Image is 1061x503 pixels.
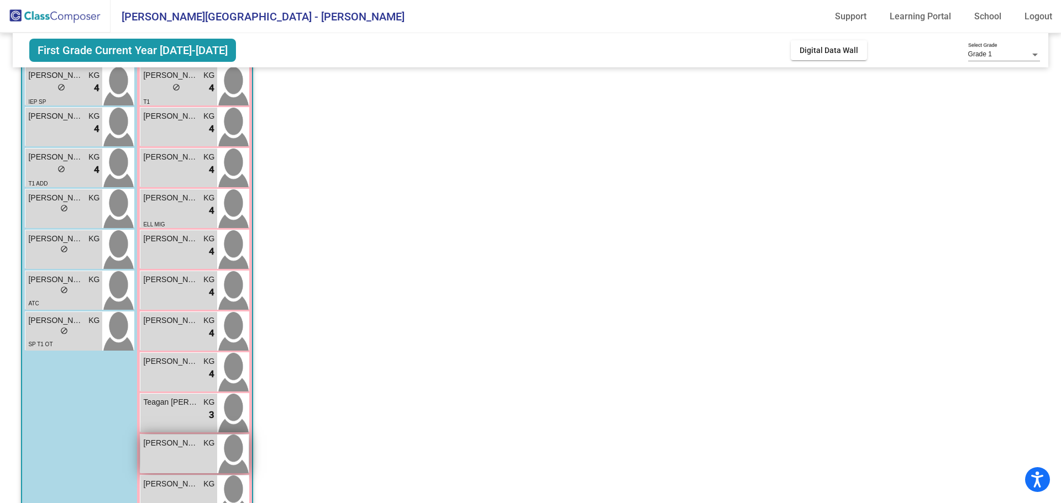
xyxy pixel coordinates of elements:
span: [PERSON_NAME] [28,70,83,81]
span: do_not_disturb_alt [57,165,65,173]
span: [PERSON_NAME][GEOGRAPHIC_DATA] - [PERSON_NAME] [111,8,405,25]
span: KG [203,356,214,367]
span: 4 [209,81,214,96]
span: 4 [94,122,99,136]
span: KG [203,192,214,204]
span: [PERSON_NAME] [28,315,83,326]
span: KG [203,151,214,163]
a: Logout [1016,8,1061,25]
span: KG [88,151,99,163]
span: [PERSON_NAME] [143,478,198,490]
span: Grade 1 [968,50,992,58]
span: SP T1 OT [28,341,52,347]
span: ELL MIG [143,221,165,227]
span: [PERSON_NAME] [143,110,198,122]
span: KG [203,274,214,285]
span: KG [203,110,214,122]
span: KG [203,396,214,408]
span: Digital Data Wall [800,46,858,55]
span: KG [203,437,214,449]
a: School [965,8,1010,25]
span: KG [203,233,214,245]
span: 4 [209,285,214,300]
span: KG [88,274,99,285]
span: [PERSON_NAME] [143,192,198,204]
span: 3 [209,408,214,422]
span: [PERSON_NAME] [28,274,83,285]
span: [PERSON_NAME] [28,151,83,163]
span: [PERSON_NAME] [143,233,198,245]
span: [PERSON_NAME] [28,233,83,245]
span: [PERSON_NAME] [143,274,198,285]
span: 4 [94,81,99,96]
span: [PERSON_NAME] [143,437,198,449]
span: do_not_disturb_alt [57,83,65,91]
span: 4 [209,326,214,341]
span: 4 [209,245,214,259]
span: KG [88,70,99,81]
span: KG [88,315,99,326]
span: [PERSON_NAME] [28,110,83,122]
span: [PERSON_NAME] [143,70,198,81]
span: KG [203,70,214,81]
span: do_not_disturb_alt [172,83,180,91]
span: 4 [94,163,99,177]
span: do_not_disturb_alt [60,204,68,212]
span: 4 [209,163,214,177]
a: Learning Portal [881,8,960,25]
span: First Grade Current Year [DATE]-[DATE] [29,39,236,62]
span: 4 [209,122,214,136]
span: do_not_disturb_alt [60,245,68,253]
span: [PERSON_NAME] [143,356,198,367]
span: [PERSON_NAME] [143,151,198,163]
span: do_not_disturb_alt [60,286,68,294]
span: KG [88,110,99,122]
span: Teagan [PERSON_NAME] [143,396,198,408]
span: T1 ADD [28,181,48,187]
span: IEP SP [28,99,46,105]
a: Support [826,8,875,25]
span: 4 [209,204,214,218]
span: 4 [209,367,214,382]
span: do_not_disturb_alt [60,327,68,335]
button: Digital Data Wall [791,40,867,60]
span: KG [88,192,99,204]
span: [PERSON_NAME] [28,192,83,204]
span: T1 [143,99,150,105]
span: KG [88,233,99,245]
span: KG [203,478,214,490]
span: [PERSON_NAME] [143,315,198,326]
span: KG [203,315,214,326]
span: ATC [28,300,39,306]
